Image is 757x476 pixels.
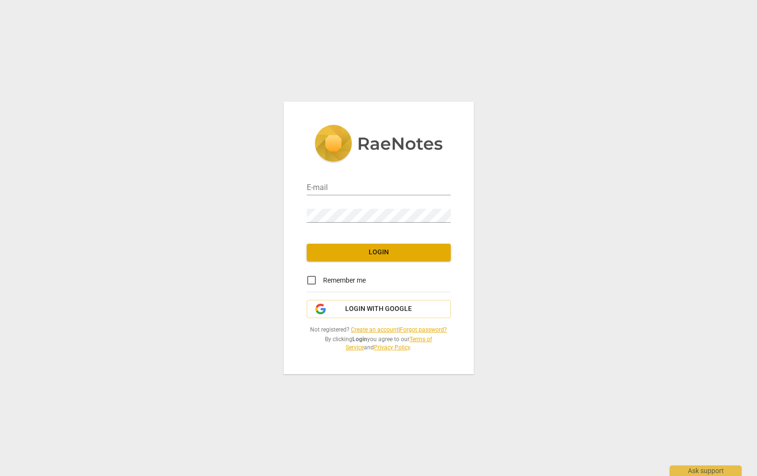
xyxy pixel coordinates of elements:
[314,248,443,257] span: Login
[351,326,398,333] a: Create an account
[307,335,451,351] span: By clicking you agree to our and .
[670,465,742,476] div: Ask support
[346,336,432,351] a: Terms of Service
[374,344,410,351] a: Privacy Policy
[400,326,447,333] a: Forgot password?
[345,304,412,314] span: Login with Google
[323,275,366,286] span: Remember me
[352,336,367,343] b: Login
[314,125,443,164] img: 5ac2273c67554f335776073100b6d88f.svg
[307,300,451,318] button: Login with Google
[307,244,451,261] button: Login
[307,326,451,334] span: Not registered? |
